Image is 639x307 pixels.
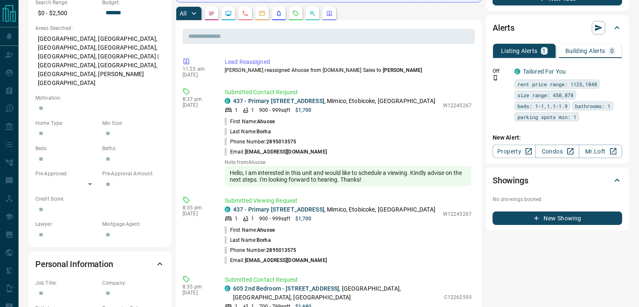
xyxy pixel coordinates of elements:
p: Note from Ahuose [225,159,472,165]
span: Borha [257,129,271,135]
p: 900 - 999 sqft [259,215,290,222]
p: 1 [235,215,238,222]
span: [EMAIL_ADDRESS][DOMAIN_NAME] [245,149,327,155]
p: [PERSON_NAME] reassigned Ahuose from [DOMAIN_NAME] Sales to [225,66,472,74]
svg: Emails [259,10,265,17]
span: size range: 450,878 [517,91,573,99]
p: Building Alerts [565,48,605,54]
p: Beds: [35,145,98,152]
p: Pre-Approval Amount: [102,170,165,177]
button: New Showing [493,212,622,225]
a: 437 - Primary [STREET_ADDRESS] [233,206,324,213]
p: First Name: [225,226,275,234]
span: beds: 1-1,1.1-1.9 [517,102,567,110]
p: All [180,11,186,16]
p: W12245267 [443,102,472,109]
p: Email: [225,257,327,264]
svg: Calls [242,10,249,17]
p: 1 [235,106,238,114]
p: No showings booked [493,196,622,203]
p: C12262593 [444,294,472,301]
p: [DATE] [183,211,212,217]
a: Mr.Loft [579,145,622,158]
svg: Lead Browsing Activity [225,10,232,17]
span: rent price range: 1125,1848 [517,80,597,88]
p: Phone Number: [225,246,297,254]
p: 1 [543,48,546,54]
span: [EMAIL_ADDRESS][DOMAIN_NAME] [245,257,327,263]
p: 8:35 pm [183,205,212,211]
p: $1,700 [295,106,312,114]
span: bathrooms: 1 [575,102,610,110]
div: Showings [493,170,622,191]
span: 2895013575 [266,139,296,145]
p: 1 [251,215,254,222]
span: 2895013575 [266,247,296,253]
a: Condos [536,145,579,158]
a: 437 - Primary [STREET_ADDRESS] [233,98,324,104]
p: Job Title: [35,279,98,287]
p: 0 [610,48,614,54]
svg: Agent Actions [326,10,333,17]
p: Baths: [102,145,165,152]
p: Listing Alerts [501,48,538,54]
p: First Name: [225,118,275,125]
p: Mortgage Agent: [102,220,165,228]
p: Lawyer: [35,220,98,228]
svg: Requests [292,10,299,17]
p: $1,700 [295,215,312,222]
p: , Mimico, Etobicoke, [GEOGRAPHIC_DATA] [233,97,435,106]
p: Lead Reassigned [225,58,472,66]
p: Phone Number: [225,138,297,146]
span: Ahuose [257,119,275,124]
p: Motivation: [35,94,165,102]
p: 11:23 am [183,66,212,72]
span: Ahuose [257,227,275,233]
div: condos.ca [514,69,520,74]
p: Email: [225,148,327,156]
p: [GEOGRAPHIC_DATA], [GEOGRAPHIC_DATA], [GEOGRAPHIC_DATA], [GEOGRAPHIC_DATA], [GEOGRAPHIC_DATA], [G... [35,32,165,90]
p: Company: [102,279,165,287]
h2: Alerts [493,21,514,34]
p: Off [493,67,509,75]
p: Areas Searched: [35,24,165,32]
p: Home Type: [35,119,98,127]
a: Tailored For You [523,68,566,75]
p: 900 - 999 sqft [259,106,290,114]
div: Alerts [493,18,622,38]
h2: Showings [493,174,528,187]
a: 605 2nd Bedroom - [STREET_ADDRESS] [233,285,339,292]
div: Personal Information [35,254,165,274]
svg: Opportunities [309,10,316,17]
p: 8:37 pm [183,96,212,102]
span: parking spots min: 1 [517,113,576,121]
p: Credit Score: [35,195,165,203]
p: [DATE] [183,102,212,108]
p: Pre-Approved: [35,170,98,177]
p: W12245267 [443,210,472,218]
div: condos.ca [225,206,231,212]
a: Property [493,145,536,158]
div: condos.ca [225,98,231,104]
p: Submitted Contact Request [225,275,472,284]
p: [DATE] [183,72,212,78]
p: Last Name: [225,236,271,244]
p: 1 [251,106,254,114]
p: 8:35 pm [183,284,212,290]
p: New Alert: [493,133,622,142]
svg: Push Notification Only [493,75,498,81]
p: $0 - $2,500 [35,6,98,20]
svg: Notes [208,10,215,17]
p: [DATE] [183,290,212,296]
p: Min Size: [102,119,165,127]
svg: Listing Alerts [276,10,282,17]
h2: Personal Information [35,257,113,271]
span: Borha [257,237,271,243]
div: Hello, I am interested in this unit and would like to schedule a viewing. Kindly advise on the ne... [225,166,472,186]
p: Submitted Viewing Request [225,196,472,205]
span: [PERSON_NAME] [383,67,422,73]
p: Submitted Contact Request [225,88,472,97]
p: , [GEOGRAPHIC_DATA], [GEOGRAPHIC_DATA], [GEOGRAPHIC_DATA] [233,284,440,302]
p: , Mimico, Etobicoke, [GEOGRAPHIC_DATA] [233,205,435,214]
div: condos.ca [225,286,231,291]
